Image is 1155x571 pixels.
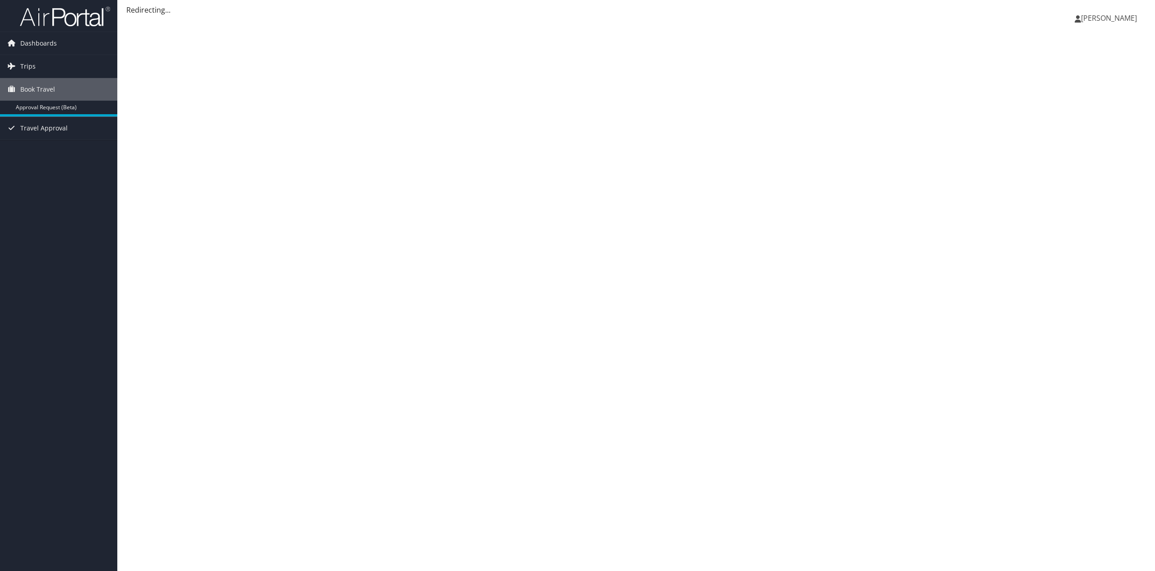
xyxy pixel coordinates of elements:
[1075,5,1146,32] a: [PERSON_NAME]
[20,78,55,101] span: Book Travel
[20,6,110,27] img: airportal-logo.png
[20,32,57,55] span: Dashboards
[126,5,1146,15] div: Redirecting...
[1081,13,1137,23] span: [PERSON_NAME]
[20,117,68,139] span: Travel Approval
[20,55,36,78] span: Trips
